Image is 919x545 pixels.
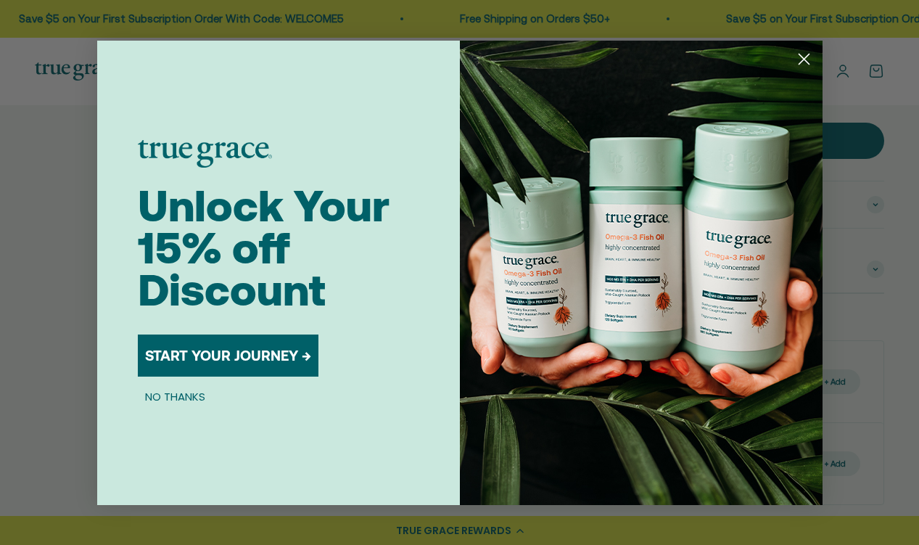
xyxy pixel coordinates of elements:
[138,140,272,168] img: logo placeholder
[138,388,213,406] button: NO THANKS
[791,46,817,72] button: Close dialog
[138,335,318,377] button: START YOUR JOURNEY →
[460,41,823,505] img: 098727d5-50f8-4f9b-9554-844bb8da1403.jpeg
[138,181,390,315] span: Unlock Your 15% off Discount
